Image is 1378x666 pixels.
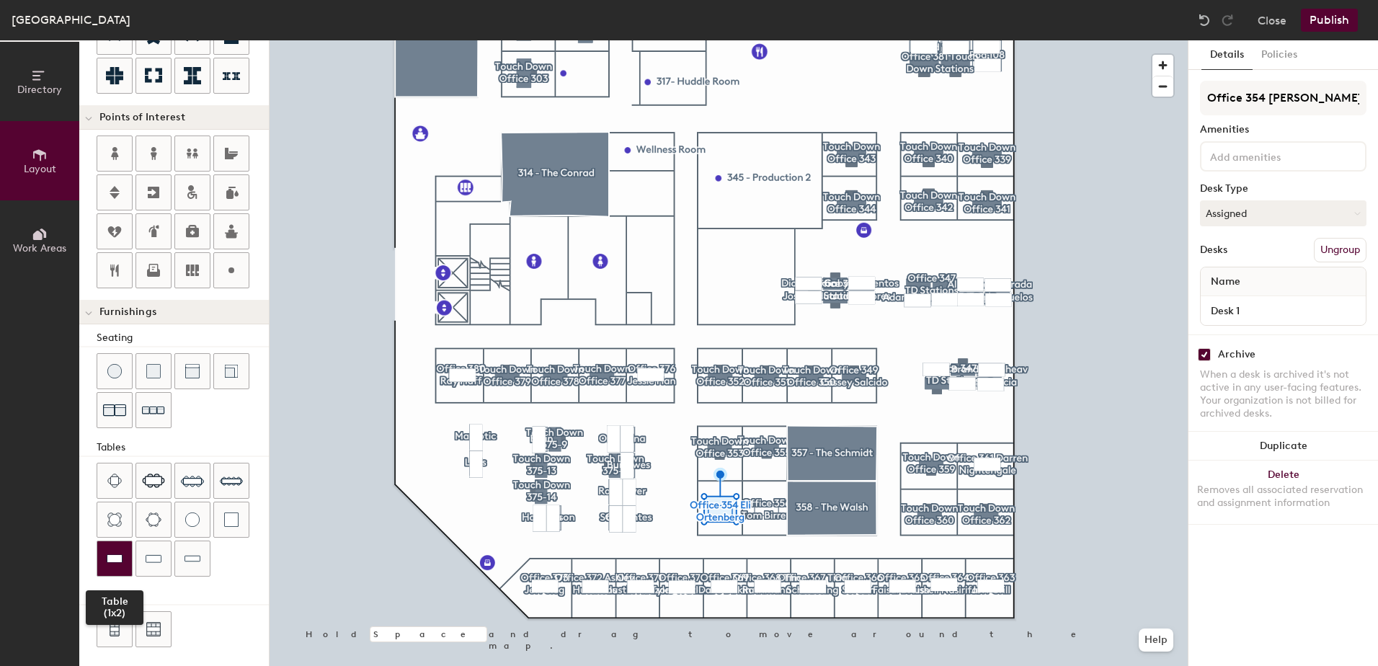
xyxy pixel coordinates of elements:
img: Redo [1220,13,1235,27]
img: Undo [1197,13,1212,27]
button: Ten seat table [213,463,249,499]
img: Four seat round table [107,512,122,527]
input: Add amenities [1207,147,1337,164]
button: Duplicate [1188,432,1378,461]
button: Cushion [135,353,172,389]
span: Layout [24,163,56,175]
div: When a desk is archived it's not active in any user-facing features. Your organization is not bil... [1200,368,1366,420]
div: [GEOGRAPHIC_DATA] [12,11,130,29]
button: Publish [1301,9,1358,32]
button: DeleteRemoves all associated reservation and assignment information [1188,461,1378,524]
img: Couch (middle) [185,364,200,378]
div: Amenities [1200,124,1366,136]
img: Table (1x3) [146,551,161,566]
button: Details [1201,40,1253,70]
img: Six seat table [142,474,165,488]
button: Couch (x3) [135,392,172,428]
button: Couch (x2) [97,392,133,428]
button: Four seat round table [97,502,133,538]
button: Couch (middle) [174,353,210,389]
button: Table (round) [174,502,210,538]
img: Ten seat table [220,469,243,492]
img: Six seat booth [146,622,161,636]
button: Assigned [1200,200,1366,226]
img: Couch (x3) [142,399,165,422]
button: Help [1139,629,1173,652]
img: Table (1x4) [185,551,200,566]
div: Tables [97,440,269,456]
button: Policies [1253,40,1306,70]
img: Couch (corner) [224,364,239,378]
span: Furnishings [99,306,156,318]
button: Table (1x2)Table (1x2) [97,541,133,577]
button: Table (1x1) [213,502,249,538]
button: Eight seat table [174,463,210,499]
button: Six seat round table [135,502,172,538]
img: Eight seat table [181,469,204,492]
img: Table (1x2) [107,551,123,566]
div: Seating [97,330,269,346]
button: Four seat table [97,463,133,499]
input: Unnamed desk [1204,301,1363,321]
img: Four seat table [107,474,122,488]
button: Four seat booth [97,611,133,647]
button: Close [1258,9,1286,32]
button: Couch (corner) [213,353,249,389]
div: Removes all associated reservation and assignment information [1197,484,1369,510]
button: Six seat booth [135,611,172,647]
button: Stool [97,353,133,389]
button: Ungroup [1314,238,1366,262]
button: Table (1x4) [174,541,210,577]
div: Archive [1218,349,1255,360]
img: Table (round) [185,512,200,527]
img: Six seat round table [146,512,161,527]
span: Points of Interest [99,112,185,123]
span: Name [1204,269,1248,295]
img: Four seat booth [108,622,121,636]
img: Stool [107,364,122,378]
img: Cushion [146,364,161,378]
div: Booths [97,588,269,604]
button: Table (1x3) [135,541,172,577]
div: Desks [1200,244,1227,256]
button: Six seat table [135,463,172,499]
img: Couch (x2) [103,399,126,422]
div: Desk Type [1200,183,1366,195]
span: Directory [17,84,62,96]
span: Work Areas [13,242,66,254]
img: Table (1x1) [224,512,239,527]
